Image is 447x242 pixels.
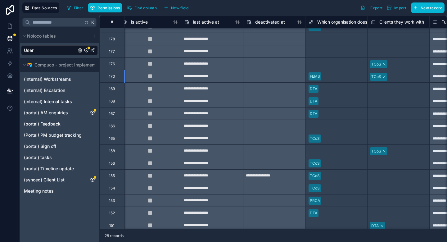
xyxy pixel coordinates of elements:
[109,186,115,191] div: 154
[109,62,115,66] div: 176
[134,6,157,10] span: Find column
[109,99,115,104] div: 168
[421,6,442,10] span: New record
[97,6,120,10] span: Permissions
[22,2,59,13] button: Data Sources
[371,223,379,229] div: DTA
[371,148,381,154] div: TCoS
[109,111,115,116] div: 167
[171,6,189,10] span: New field
[310,74,320,79] div: FEMS
[310,161,320,166] div: TCoS
[131,19,148,25] span: is active
[109,161,115,166] div: 156
[109,136,115,141] div: 165
[409,2,445,13] a: New record
[310,173,320,179] div: TCoS
[317,19,410,25] span: Which organisation does the client belong to?
[379,19,424,25] span: Clients they work with
[88,3,124,12] a: Permissions
[74,6,84,10] span: Filter
[310,98,317,104] div: DTA
[88,3,122,12] button: Permissions
[411,2,445,13] button: New record
[310,185,320,191] div: TCoS
[310,136,320,141] div: TCoS
[109,49,115,54] div: 177
[109,37,115,42] div: 178
[310,198,320,203] div: PRCA
[109,223,115,228] div: 151
[310,111,317,116] div: DTA
[32,6,57,10] span: Data Sources
[255,19,285,25] span: deactivated at
[310,210,317,216] div: DTA
[385,2,409,13] button: Import
[109,211,115,216] div: 152
[310,86,317,92] div: DTA
[109,124,115,129] div: 166
[193,19,219,25] span: last active at
[109,173,115,178] div: 155
[371,74,381,80] div: TCoS
[161,3,191,12] button: New field
[358,2,385,13] button: Export
[371,62,381,67] div: TCoS
[370,6,382,10] span: Export
[91,20,95,25] span: K
[109,74,115,79] div: 170
[109,148,115,153] div: 158
[109,198,115,203] div: 153
[125,3,159,12] button: Find column
[105,233,124,238] span: 28 records
[104,20,120,24] div: #
[394,6,406,10] span: Import
[109,86,115,91] div: 169
[64,3,86,12] button: Filter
